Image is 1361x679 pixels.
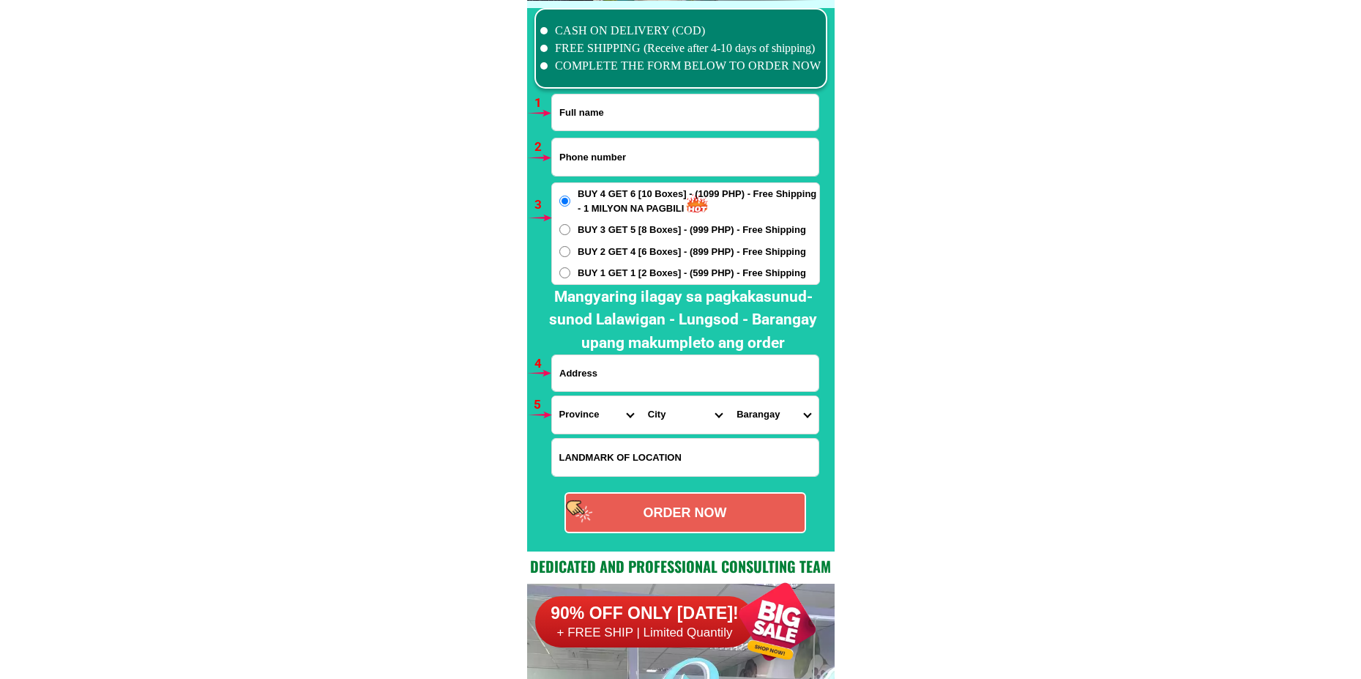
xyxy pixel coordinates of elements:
select: Select commune [729,396,818,434]
li: FREE SHIPPING (Receive after 4-10 days of shipping) [540,40,821,57]
input: BUY 2 GET 4 [6 Boxes] - (899 PHP) - Free Shipping [559,246,570,257]
select: Select district [641,396,729,434]
input: Input LANDMARKOFLOCATION [552,439,819,476]
h6: 3 [534,196,551,215]
h6: 90% OFF ONLY [DATE]! [535,603,755,625]
span: BUY 1 GET 1 [2 Boxes] - (599 PHP) - Free Shipping [578,266,806,281]
h2: Dedicated and professional consulting team [527,555,835,577]
div: ORDER NOW [566,503,805,523]
input: BUY 1 GET 1 [2 Boxes] - (599 PHP) - Free Shipping [559,267,570,278]
input: BUY 3 GET 5 [8 Boxes] - (999 PHP) - Free Shipping [559,224,570,235]
span: BUY 3 GET 5 [8 Boxes] - (999 PHP) - Free Shipping [578,223,806,237]
li: COMPLETE THE FORM BELOW TO ORDER NOW [540,57,821,75]
h2: Mangyaring ilagay sa pagkakasunud-sunod Lalawigan - Lungsod - Barangay upang makumpleto ang order [539,286,827,355]
h6: 2 [534,138,551,157]
h6: + FREE SHIP | Limited Quantily [535,625,755,641]
select: Select province [552,396,641,434]
input: Input full_name [552,94,819,130]
span: BUY 4 GET 6 [10 Boxes] - (1099 PHP) - Free Shipping - 1 MILYON NA PAGBILI [578,187,819,215]
input: BUY 4 GET 6 [10 Boxes] - (1099 PHP) - Free Shipping - 1 MILYON NA PAGBILI [559,196,570,207]
span: BUY 2 GET 4 [6 Boxes] - (899 PHP) - Free Shipping [578,245,806,259]
input: Input phone_number [552,138,819,176]
input: Input address [552,355,819,391]
h6: 1 [534,94,551,113]
li: CASH ON DELIVERY (COD) [540,22,821,40]
h6: 5 [534,396,551,415]
h6: 4 [534,355,551,374]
